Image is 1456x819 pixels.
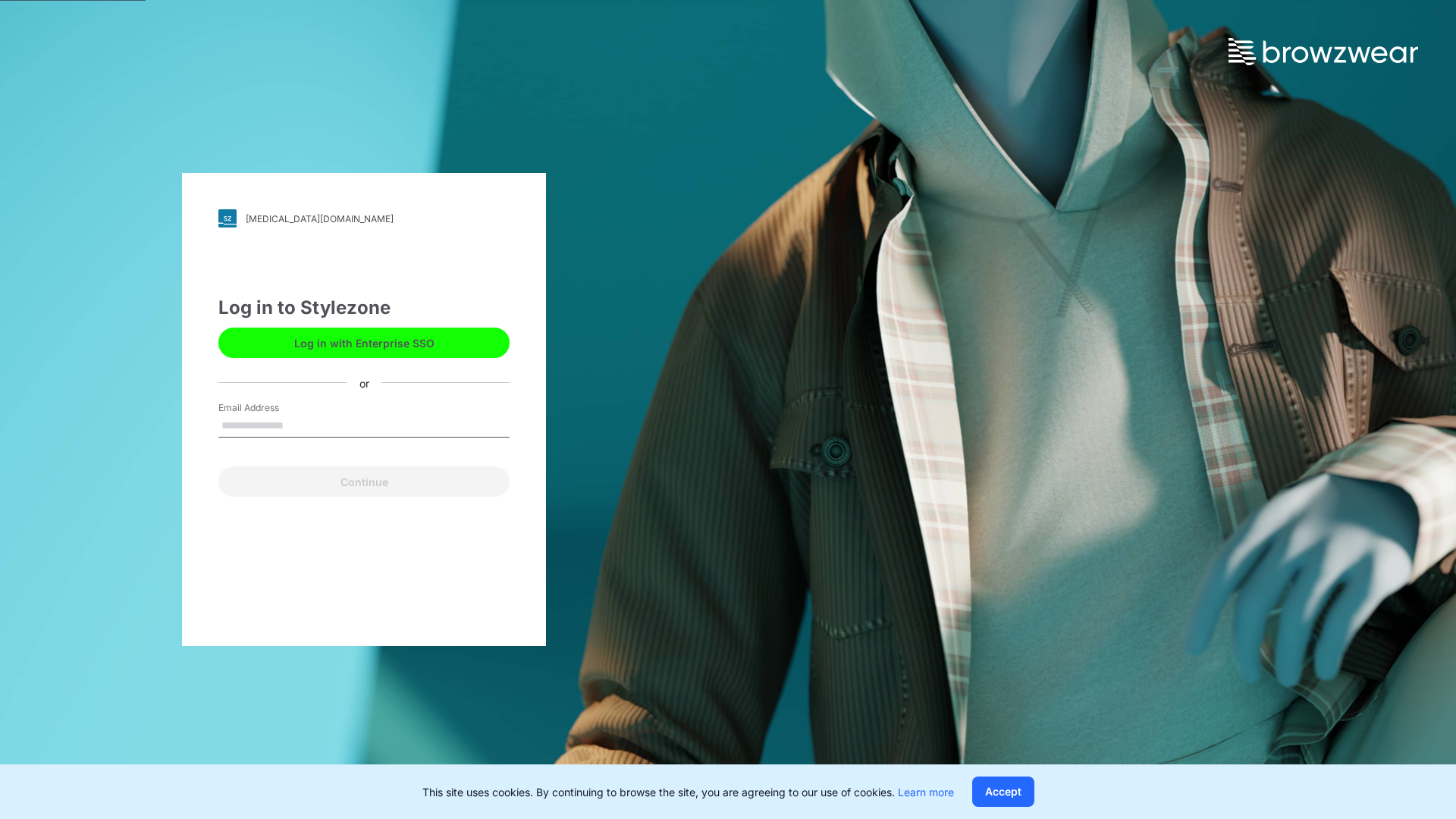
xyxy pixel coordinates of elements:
[218,209,237,227] img: svg+xml;base64,PHN2ZyB3aWR0aD0iMjgiIGhlaWdodD0iMjgiIHZpZXdCb3g9IjAgMCAyOCAyOCIgZmlsbD0ibm9uZSIgeG...
[347,375,381,391] div: or
[218,328,510,358] button: Log in with Enterprise SSO
[422,784,954,800] p: This site uses cookies. By continuing to browse the site, you are agreeing to our use of cookies.
[218,401,325,415] label: Email Address
[972,777,1034,807] button: Accept
[1228,38,1418,65] img: browzwear-logo.73288ffb.svg
[218,294,510,322] div: Log in to Stylezone
[218,209,510,227] a: [MEDICAL_DATA][DOMAIN_NAME]
[246,213,394,224] div: [MEDICAL_DATA][DOMAIN_NAME]
[898,786,954,799] a: Learn more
